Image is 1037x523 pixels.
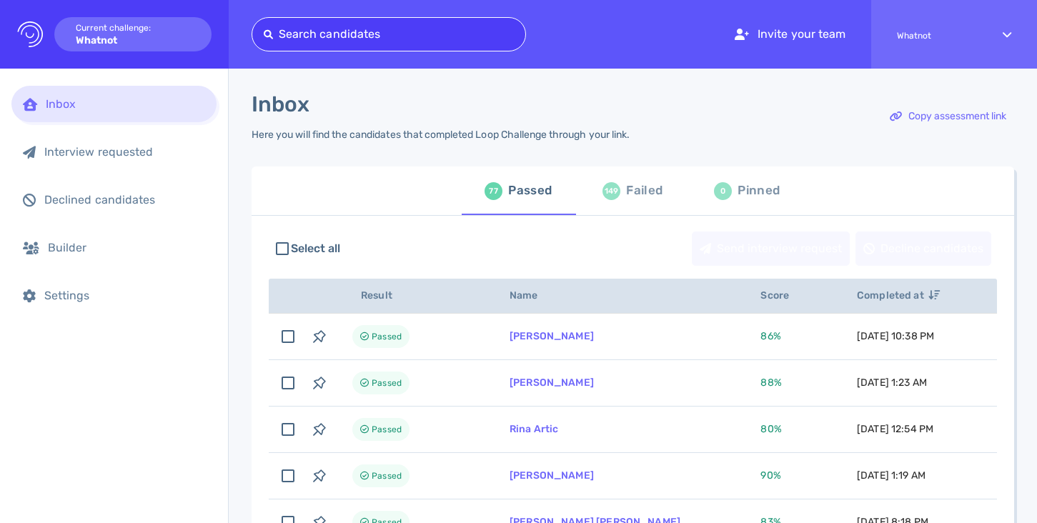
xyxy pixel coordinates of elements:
[897,31,977,41] span: Whatnot
[855,231,991,266] button: Decline candidates
[626,180,663,201] div: Failed
[335,279,492,314] th: Result
[508,180,552,201] div: Passed
[510,289,554,302] span: Name
[372,328,402,345] span: Passed
[693,232,849,265] div: Send interview request
[760,469,780,482] span: 90 %
[252,129,630,141] div: Here you will find the candidates that completed Loop Challenge through your link.
[372,374,402,392] span: Passed
[714,182,732,200] div: 0
[882,99,1014,134] button: Copy assessment link
[857,469,926,482] span: [DATE] 1:19 AM
[760,423,781,435] span: 80 %
[760,377,781,389] span: 88 %
[857,330,934,342] span: [DATE] 10:38 PM
[485,182,502,200] div: 77
[44,289,205,302] div: Settings
[48,241,205,254] div: Builder
[44,193,205,206] div: Declined candidates
[510,377,594,389] a: [PERSON_NAME]
[692,231,850,266] button: Send interview request
[602,182,620,200] div: 149
[46,97,205,111] div: Inbox
[44,145,205,159] div: Interview requested
[883,100,1013,133] div: Copy assessment link
[857,423,933,435] span: [DATE] 12:54 PM
[510,330,594,342] a: [PERSON_NAME]
[372,421,402,438] span: Passed
[760,289,805,302] span: Score
[856,232,991,265] div: Decline candidates
[252,91,309,117] h1: Inbox
[510,423,559,435] a: Rina Artic
[291,240,341,257] span: Select all
[372,467,402,484] span: Passed
[738,180,780,201] div: Pinned
[510,469,594,482] a: [PERSON_NAME]
[760,330,780,342] span: 86 %
[857,377,927,389] span: [DATE] 1:23 AM
[857,289,940,302] span: Completed at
